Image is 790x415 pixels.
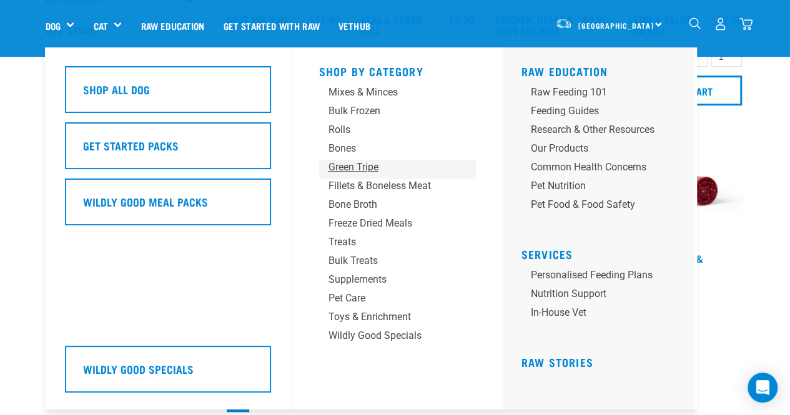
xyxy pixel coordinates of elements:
div: Bulk Treats [328,253,445,268]
div: Pet Care [328,291,445,306]
h5: Wildly Good Meal Packs [83,193,208,210]
a: Pet Food & Food Safety [521,197,684,216]
h5: Get Started Packs [83,137,179,154]
div: Bulk Frozen [328,104,445,119]
h5: Wildly Good Specials [83,361,194,377]
div: Open Intercom Messenger [748,373,778,403]
a: In-house vet [521,305,684,324]
a: Personalised Feeding Plans [521,268,684,286]
div: Raw Feeding 101 [531,85,654,100]
a: Treats [319,235,475,253]
h5: Services [521,248,684,258]
div: Wildly Good Specials [328,328,445,343]
a: Nutrition Support [521,286,684,305]
a: Toys & Enrichment [319,310,475,328]
a: Research & Other Resources [521,122,684,141]
a: Fillets & Boneless Meat [319,178,475,197]
a: Supplements [319,272,475,291]
a: Green Tripe [319,160,475,178]
a: Raw Education [131,1,214,51]
img: home-icon@2x.png [739,17,753,31]
div: Freeze Dried Meals [328,216,445,231]
a: Pet Nutrition [521,178,684,197]
a: Get Started Packs [65,122,271,178]
a: Wildly Good Specials [65,346,271,402]
div: Feeding Guides [531,104,654,119]
a: Vethub [329,1,380,51]
div: Toys & Enrichment [328,310,445,325]
a: Freeze Dried Meals [319,216,475,235]
div: Bone Broth [328,197,445,212]
a: Raw Feeding 101 [521,85,684,104]
a: Get started with Raw [214,1,329,51]
a: Bones [319,141,475,160]
div: Treats [328,235,445,250]
input: 1 [711,47,742,67]
div: Common Health Concerns [531,160,654,175]
div: Our Products [531,141,654,156]
div: Fillets & Boneless Meat [328,178,445,193]
a: Pet Care [319,291,475,310]
div: Mixes & Minces [328,85,445,100]
a: Common Health Concerns [521,160,684,178]
div: Pet Food & Food Safety [531,197,654,212]
img: user.png [714,17,727,31]
a: Raw Stories [521,359,593,365]
h5: Shop All Dog [83,81,150,97]
a: Bulk Treats [319,253,475,272]
div: Bones [328,141,445,156]
img: home-icon-1@2x.png [689,17,701,29]
span: [GEOGRAPHIC_DATA] [578,23,654,27]
a: Mixes & Minces [319,85,475,104]
a: Bone Broth [319,197,475,216]
a: Feeding Guides [521,104,684,122]
div: Green Tripe [328,160,445,175]
a: Rolls [319,122,475,141]
a: Dog [46,19,61,33]
a: Shop All Dog [65,66,271,122]
div: Supplements [328,272,445,287]
a: Wildly Good Specials [319,328,475,347]
a: Raw Education [521,68,608,74]
a: Bulk Frozen [319,104,475,122]
h5: Shop By Category [319,65,475,75]
div: Pet Nutrition [531,178,654,193]
a: Wildly Good Meal Packs [65,178,271,235]
a: Our Products [521,141,684,160]
img: van-moving.png [555,18,572,29]
a: Cat [93,19,107,33]
div: Rolls [328,122,445,137]
div: Research & Other Resources [531,122,654,137]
